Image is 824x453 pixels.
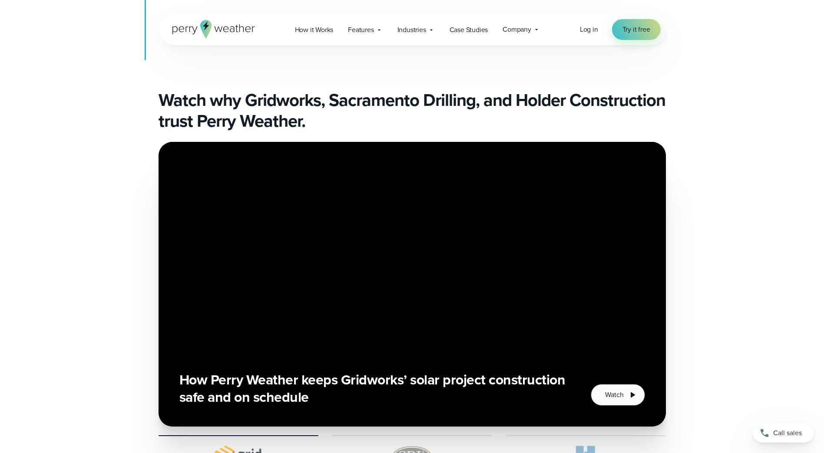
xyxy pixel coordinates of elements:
[605,390,623,400] span: Watch
[753,423,814,443] a: Call sales
[348,25,374,35] span: Features
[397,25,426,35] span: Industries
[612,19,661,40] a: Try it free
[159,142,666,427] div: slideshow
[773,428,802,438] span: Call sales
[580,24,598,35] a: Log in
[503,24,531,35] span: Company
[450,25,488,35] span: Case Studies
[580,24,598,34] span: Log in
[622,24,650,35] span: Try it free
[159,142,666,427] div: 1 of 3
[288,21,341,39] a: How it Works
[591,384,645,406] button: Watch
[295,25,334,35] span: How it Works
[179,371,570,406] h3: How Perry Weather keeps Gridworks’ solar project construction safe and on schedule
[159,90,666,131] h3: Watch why Gridworks, Sacramento Drilling, and Holder Construction trust Perry Weather.
[442,21,496,39] a: Case Studies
